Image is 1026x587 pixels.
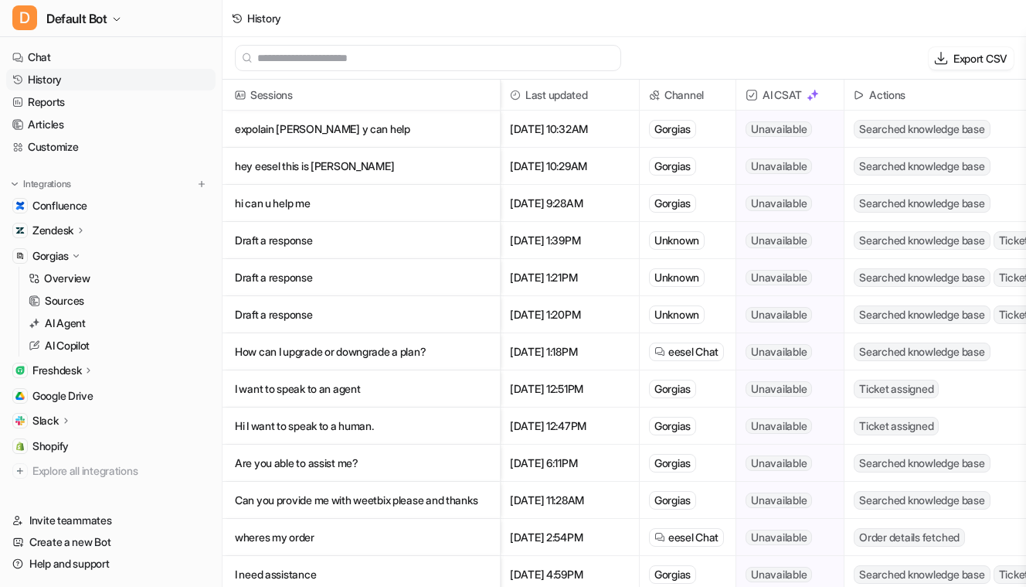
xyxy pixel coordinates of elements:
p: Integrations [23,178,71,190]
p: hey eesel this is [PERSON_NAME] [235,148,488,185]
div: Unknown [649,305,705,324]
span: Default Bot [46,8,107,29]
a: Create a new Bot [6,531,216,553]
span: Unavailable [746,159,812,174]
img: eeselChat [654,532,665,543]
a: Overview [22,268,216,289]
img: menu_add.svg [196,179,207,189]
span: [DATE] 11:28AM [507,482,633,519]
p: Draft a response [235,296,488,333]
span: Last updated [507,80,633,111]
span: Unavailable [746,493,812,508]
span: Order details fetched [854,528,965,547]
span: eesel Chat [668,344,719,360]
a: Help and support [6,553,216,575]
span: Unavailable [746,121,812,137]
span: Unavailable [746,418,812,434]
span: Searched knowledge base [854,343,990,361]
p: Sources [45,293,84,309]
p: I want to speak to an agent [235,370,488,408]
span: [DATE] 1:39PM [507,222,633,259]
span: Ticket assigned [854,417,939,435]
p: Can you provide me with weetbix please and thanks [235,482,488,519]
span: [DATE] 10:32AM [507,111,633,148]
p: Draft a response [235,222,488,259]
a: ConfluenceConfluence [6,195,216,217]
span: Searched knowledge base [854,231,990,250]
span: Sessions [229,80,494,111]
p: AI Agent [45,316,86,331]
a: ShopifyShopify [6,435,216,457]
span: Searched knowledge base [854,268,990,287]
span: Unavailable [746,567,812,582]
span: Shopify [32,439,69,454]
p: wheres my order [235,519,488,556]
span: AI CSAT [742,80,837,111]
a: AI Copilot [22,335,216,357]
p: expolain [PERSON_NAME] y can help [235,111,488,148]
span: Confluence [32,198,87,213]
a: Sources [22,290,216,312]
span: Explore all integrations [32,459,209,483]
div: Gorgias [649,417,696,435]
div: History [247,10,281,26]
a: History [6,69,216,90]
img: Confluence [15,201,25,210]
span: Unavailable [746,456,812,471]
img: Google Drive [15,391,25,401]
p: hi can u help me [235,185,488,222]
span: Unavailable [746,196,812,211]
span: Unavailable [746,381,812,397]
a: AI Agent [22,312,216,334]
span: eesel Chat [668,530,719,545]
a: eesel Chat [654,530,719,545]
span: Searched knowledge base [854,120,990,138]
button: Export CSV [929,47,1014,70]
span: Searched knowledge base [854,305,990,324]
span: [DATE] 10:29AM [507,148,633,185]
p: Freshdesk [32,363,81,378]
span: Unavailable [746,307,812,323]
div: Unknown [649,268,705,287]
button: Integrations [6,176,76,192]
span: Searched knowledge base [854,454,990,473]
p: How can I upgrade or downgrade a plan? [235,333,488,370]
a: Customize [6,136,216,158]
a: Chat [6,46,216,68]
span: Unavailable [746,530,812,545]
img: Freshdesk [15,366,25,375]
a: Reports [6,91,216,113]
div: Gorgias [649,194,696,213]
div: Gorgias [649,565,696,584]
div: Gorgias [649,120,696,138]
span: Google Drive [32,388,93,404]
span: Ticket assigned [854,380,939,398]
div: Gorgias [649,157,696,176]
span: [DATE] 12:47PM [507,408,633,445]
p: Overview [44,271,90,286]
img: Zendesk [15,226,25,235]
a: Invite teammates [6,510,216,531]
span: Channel [646,80,729,111]
span: Searched knowledge base [854,565,990,584]
img: eeselChat [654,346,665,357]
img: expand menu [9,179,20,189]
img: Gorgias [15,251,25,261]
a: eesel Chat [654,344,719,360]
span: Searched knowledge base [854,157,990,176]
p: Gorgias [32,248,69,264]
h2: Actions [869,80,905,111]
p: AI Copilot [45,338,90,353]
span: [DATE] 1:21PM [507,259,633,296]
div: Gorgias [649,380,696,398]
p: Hi I want to speak to a human. [235,408,488,445]
span: Unavailable [746,270,812,285]
p: Are you able to assist me? [235,445,488,482]
span: Searched knowledge base [854,194,990,213]
a: Explore all integrations [6,460,216,482]
img: explore all integrations [12,463,28,479]
p: Zendesk [32,223,73,238]
p: Slack [32,413,59,428]
div: Gorgias [649,454,696,473]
